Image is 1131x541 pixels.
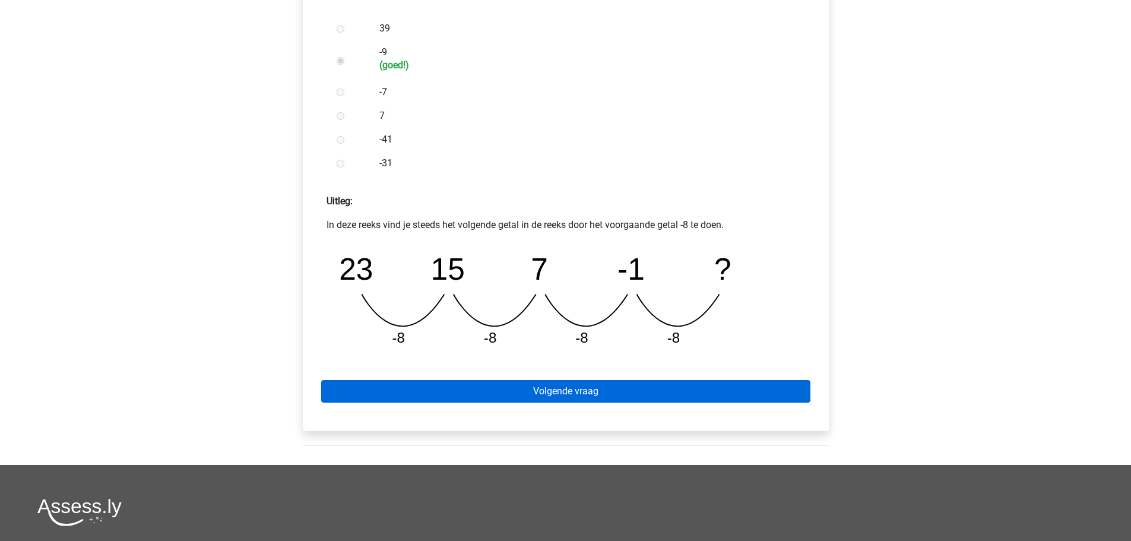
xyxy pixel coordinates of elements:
[430,252,464,286] tspan: 15
[484,330,497,346] tspan: -8
[715,252,732,286] tspan: ?
[668,330,681,346] tspan: -8
[379,85,790,99] label: -7
[327,195,353,207] strong: Uitleg:
[379,21,790,36] label: 39
[37,498,122,526] img: Assessly logo
[339,252,373,286] tspan: 23
[327,218,805,232] p: In deze reeks vind je steeds het volgende getal in de reeks door het voorgaande getal -8 te doen.
[379,132,790,147] label: -41
[576,330,589,346] tspan: -8
[379,156,790,170] label: -31
[531,252,549,286] tspan: 7
[379,45,790,71] label: -9
[379,109,790,123] label: 7
[379,59,790,71] h6: (goed!)
[321,380,810,403] a: Volgende vraag
[618,252,645,286] tspan: -1
[392,330,405,346] tspan: -8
